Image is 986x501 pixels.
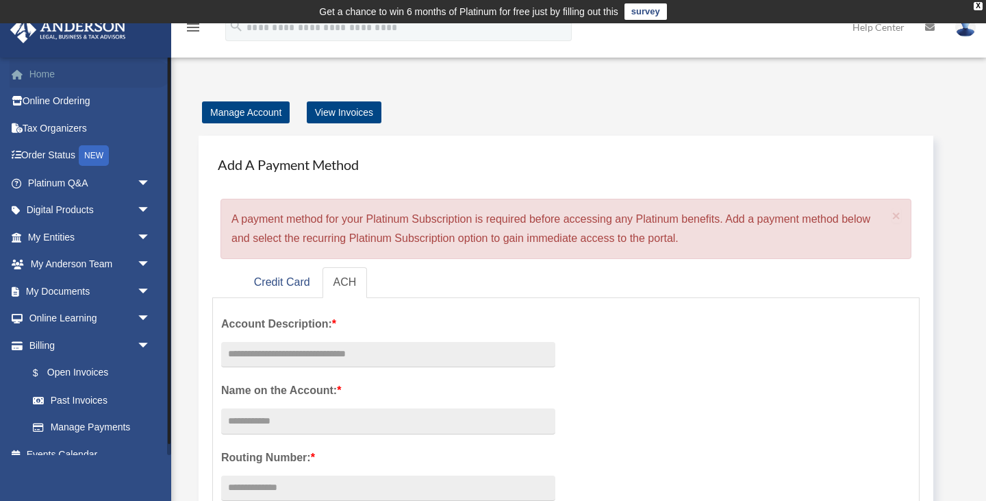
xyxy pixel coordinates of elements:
[307,101,381,123] a: View Invoices
[19,359,171,387] a: $Open Invoices
[892,208,901,223] button: Close
[137,169,164,197] span: arrow_drop_down
[185,24,201,36] a: menu
[212,149,920,180] h4: Add A Payment Method
[10,114,171,142] a: Tax Organizers
[243,267,321,298] a: Credit Card
[137,305,164,333] span: arrow_drop_down
[6,16,130,43] img: Anderson Advisors Platinum Portal
[137,251,164,279] span: arrow_drop_down
[185,19,201,36] i: menu
[10,223,171,251] a: My Entitiesarrow_drop_down
[79,145,109,166] div: NEW
[10,278,171,305] a: My Documentsarrow_drop_down
[137,223,164,252] span: arrow_drop_down
[229,19,244,34] i: search
[10,251,171,278] a: My Anderson Teamarrow_drop_down
[137,332,164,360] span: arrow_drop_down
[137,197,164,225] span: arrow_drop_down
[137,278,164,306] span: arrow_drop_down
[221,448,555,467] label: Routing Number:
[10,60,171,88] a: Home
[10,142,171,170] a: Order StatusNEW
[10,305,171,332] a: Online Learningarrow_drop_down
[892,208,901,223] span: ×
[624,3,667,20] a: survey
[221,315,555,334] label: Account Description:
[10,169,171,197] a: Platinum Q&Aarrow_drop_down
[319,3,618,20] div: Get a chance to win 6 months of Platinum for free just by filling out this
[10,197,171,224] a: Digital Productsarrow_drop_down
[40,365,47,382] span: $
[974,2,983,10] div: close
[202,101,290,123] a: Manage Account
[323,267,368,298] a: ACH
[220,199,911,259] div: A payment method for your Platinum Subscription is required before accessing any Platinum benefit...
[19,414,164,441] a: Manage Payments
[221,381,555,400] label: Name on the Account:
[10,88,171,115] a: Online Ordering
[10,332,171,359] a: Billingarrow_drop_down
[10,441,171,468] a: Events Calendar
[955,17,976,37] img: User Pic
[19,387,171,414] a: Past Invoices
